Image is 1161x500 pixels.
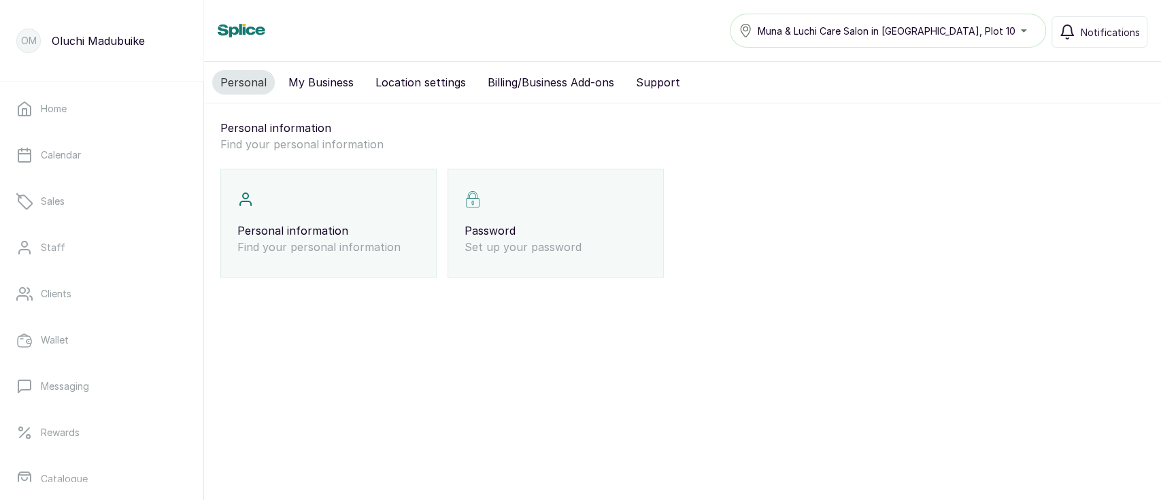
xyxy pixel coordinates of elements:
p: Password [465,222,647,239]
span: Notifications [1081,25,1140,39]
p: Find your personal information [237,239,420,255]
p: Calendar [41,148,81,162]
div: Personal informationFind your personal information [220,169,437,278]
a: Rewards [11,414,192,452]
p: Catalogue [41,472,88,486]
a: Catalogue [11,460,192,498]
p: Clients [41,287,71,301]
a: Sales [11,182,192,220]
p: Sales [41,195,65,208]
button: Billing/Business Add-ons [479,70,622,95]
p: Personal information [220,120,1145,136]
p: Set up your password [465,239,647,255]
p: Oluchi Madubuike [52,33,145,49]
p: Wallet [41,333,69,347]
p: Personal information [237,222,420,239]
button: Location settings [367,70,474,95]
p: Messaging [41,380,89,393]
button: My Business [280,70,362,95]
button: Muna & Luchi Care Salon in [GEOGRAPHIC_DATA], Plot 10 [730,14,1046,48]
p: OM [21,34,37,48]
span: Muna & Luchi Care Salon in [GEOGRAPHIC_DATA], Plot 10 [758,24,1015,38]
p: Staff [41,241,65,254]
p: Rewards [41,426,80,439]
div: PasswordSet up your password [448,169,664,278]
p: Find your personal information [220,136,1145,152]
a: Clients [11,275,192,313]
button: Personal [212,70,275,95]
a: Calendar [11,136,192,174]
a: Messaging [11,367,192,405]
p: Home [41,102,67,116]
a: Home [11,90,192,128]
button: Notifications [1051,16,1147,48]
a: Staff [11,229,192,267]
a: Wallet [11,321,192,359]
button: Support [628,70,688,95]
